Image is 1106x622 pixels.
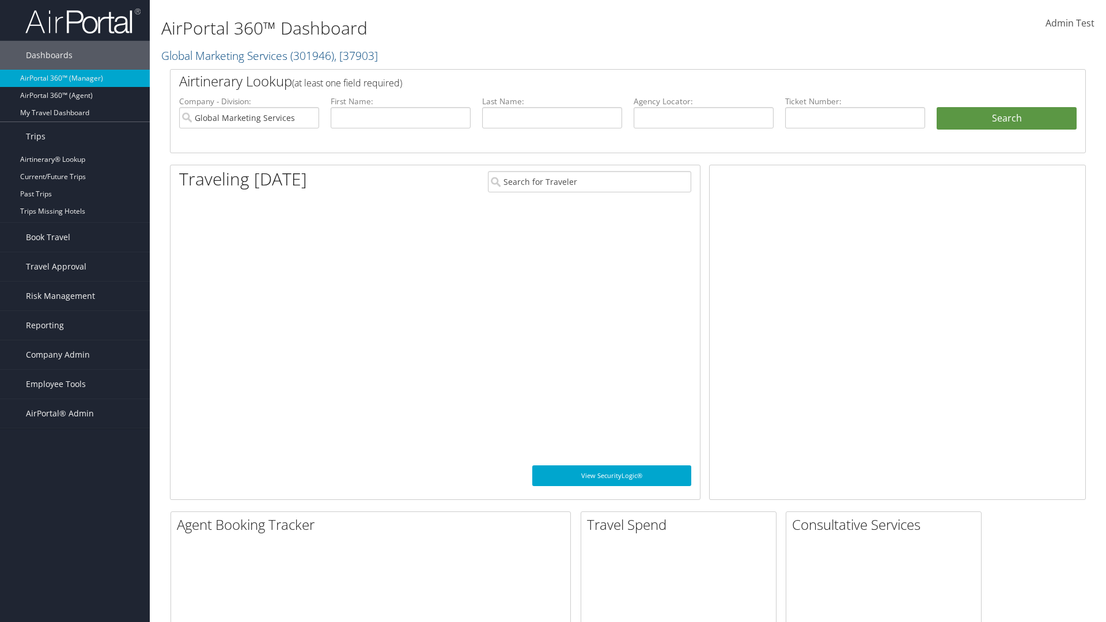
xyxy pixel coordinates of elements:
span: (at least one field required) [292,77,402,89]
span: Reporting [26,311,64,340]
span: , [ 37903 ] [334,48,378,63]
h2: Consultative Services [792,515,981,534]
img: airportal-logo.png [25,7,141,35]
label: First Name: [331,96,471,107]
h2: Travel Spend [587,515,776,534]
a: Admin Test [1046,6,1094,41]
span: AirPortal® Admin [26,399,94,428]
span: Company Admin [26,340,90,369]
input: Search for Traveler [488,171,691,192]
span: Risk Management [26,282,95,310]
span: ( 301946 ) [290,48,334,63]
a: View SecurityLogic® [532,465,691,486]
h1: Traveling [DATE] [179,167,307,191]
label: Ticket Number: [785,96,925,107]
label: Last Name: [482,96,622,107]
label: Agency Locator: [634,96,774,107]
button: Search [937,107,1077,130]
h2: Agent Booking Tracker [177,515,570,534]
span: Dashboards [26,41,73,70]
h1: AirPortal 360™ Dashboard [161,16,783,40]
span: Trips [26,122,46,151]
h2: Airtinerary Lookup [179,71,1001,91]
label: Company - Division: [179,96,319,107]
span: Travel Approval [26,252,86,281]
span: Employee Tools [26,370,86,399]
span: Admin Test [1046,17,1094,29]
span: Book Travel [26,223,70,252]
a: Global Marketing Services [161,48,378,63]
